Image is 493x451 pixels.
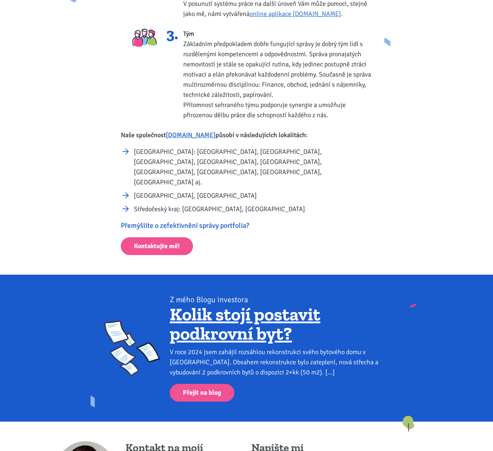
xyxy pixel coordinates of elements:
[134,204,372,214] li: Středočeský kraj: [GEOGRAPHIC_DATA], [GEOGRAPHIC_DATA]
[121,221,372,231] p: Přemýšlíte o zefektivnění správy portfolia?
[134,147,372,187] li: [GEOGRAPHIC_DATA]: [GEOGRAPHIC_DATA], [GEOGRAPHIC_DATA], [GEOGRAPHIC_DATA], [GEOGRAPHIC_DATA], [G...
[170,295,389,305] div: Z mého Blogu investora
[250,10,341,18] a: online aplikace [DOMAIN_NAME]
[170,303,320,345] a: Kolik stojí postavit podkrovní byt?
[183,30,194,38] strong: Tým
[121,237,193,255] a: Kontaktujte mě!
[183,29,377,120] div: Základním předpokladem dobře fungující správy je dobrý tým lidí s rozdělenými kompetencemi a odpo...
[134,190,372,201] li: [GEOGRAPHIC_DATA], [GEOGRAPHIC_DATA]
[170,384,234,402] a: Přejít na blog
[170,347,389,377] div: V roce 2024 jsem zahájil rozsáhlou rekonstrukci svého bytového domu v [GEOGRAPHIC_DATA]. Obsahem ...
[166,131,215,139] a: [DOMAIN_NAME]
[164,29,178,39] span: 3.
[121,131,308,139] strong: Naše společnost působí v následujících lokalitách:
